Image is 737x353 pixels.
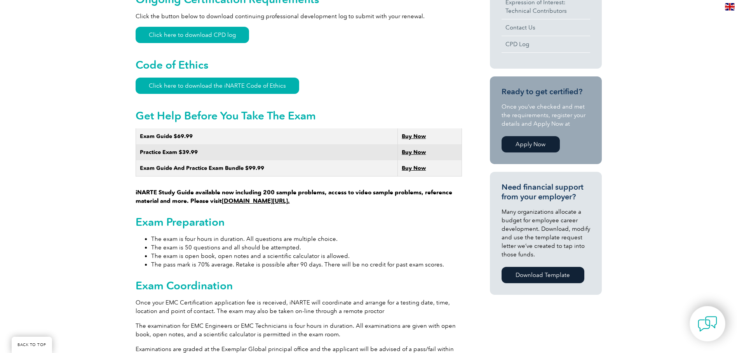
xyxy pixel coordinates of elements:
a: Contact Us [502,19,590,36]
a: Download Template [502,267,584,283]
h2: Exam Preparation [136,216,462,228]
a: Buy Now [402,133,426,140]
strong: Exam Guide And Practice Exam Bundle $99.99 [140,165,264,171]
a: Buy Now [402,165,426,171]
strong: iNARTE Study Guide available now including 200 sample problems, access to video sample problems, ... [136,189,452,204]
h2: Exam Coordination [136,279,462,292]
p: Once your EMC Certification application fee is received, iNARTE will coordinate and arrange for a... [136,298,462,315]
strong: Exam Guide $69.99 [140,133,193,140]
a: Click here to download CPD log [136,27,249,43]
a: CPD Log [502,36,590,52]
a: Click here to download the iNARTE Code of Ethics [136,78,299,94]
h3: Ready to get certified? [502,87,590,97]
strong: Practice Exam $39.99 [140,149,198,156]
a: Buy Now [402,149,426,156]
p: Click the button below to download continuing professional development log to submit with your re... [136,12,462,21]
a: BACK TO TOP [12,337,52,353]
h2: Code of Ethics [136,59,462,71]
h3: Need financial support from your employer? [502,182,590,202]
p: Many organizations allocate a budget for employee career development. Download, modify and use th... [502,208,590,259]
a: Apply Now [502,136,560,152]
li: The exam is four hours in duration. All questions are multiple choice. [151,235,462,243]
li: The exam is open book, open notes and a scientific calculator is allowed. [151,252,462,260]
p: Once you’ve checked and met the requirements, register your details and Apply Now at [502,102,590,128]
p: The examination for EMC Engineers or EMC Technicians is four hours in duration. All examinations ... [136,322,462,339]
a: [DOMAIN_NAME][URL]. [222,197,290,204]
h2: Get Help Before You Take The Exam [136,109,462,122]
img: en [725,3,735,10]
li: The exam is 50 questions and all should be attempted. [151,243,462,252]
li: The pass mark is 70% average. Retake is possible after 90 days. There will be no credit for past ... [151,260,462,269]
img: contact-chat.png [698,314,717,334]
